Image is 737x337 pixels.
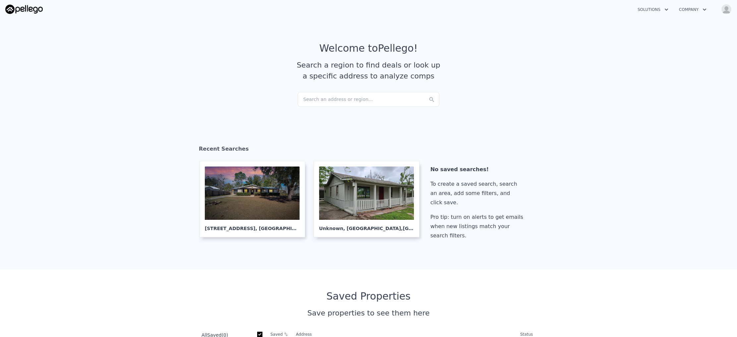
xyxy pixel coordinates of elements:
img: avatar [721,4,732,15]
div: Search a region to find deals or look up a specific address to analyze comps [294,60,443,81]
button: Solutions [632,4,674,16]
div: No saved searches! [430,165,526,174]
div: Save properties to see them here [199,308,538,318]
a: [STREET_ADDRESS], [GEOGRAPHIC_DATA][PERSON_NAME] [199,161,311,237]
button: Company [674,4,712,16]
div: Welcome to Pellego ! [319,42,418,54]
div: [STREET_ADDRESS] , [GEOGRAPHIC_DATA][PERSON_NAME] [205,220,300,232]
div: Search an address or region... [298,92,439,107]
div: Pro tip: turn on alerts to get emails when new listings match your search filters. [430,213,526,240]
div: Unknown , [GEOGRAPHIC_DATA] [319,220,414,232]
img: Pellego [5,5,43,14]
a: Unknown, [GEOGRAPHIC_DATA],[GEOGRAPHIC_DATA] 77032 [313,161,425,237]
div: Recent Searches [199,140,538,161]
div: Saved Properties [199,290,538,302]
div: To create a saved search, search an area, add some filters, and click save. [430,179,526,207]
span: , [GEOGRAPHIC_DATA] 77032 [401,226,475,231]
